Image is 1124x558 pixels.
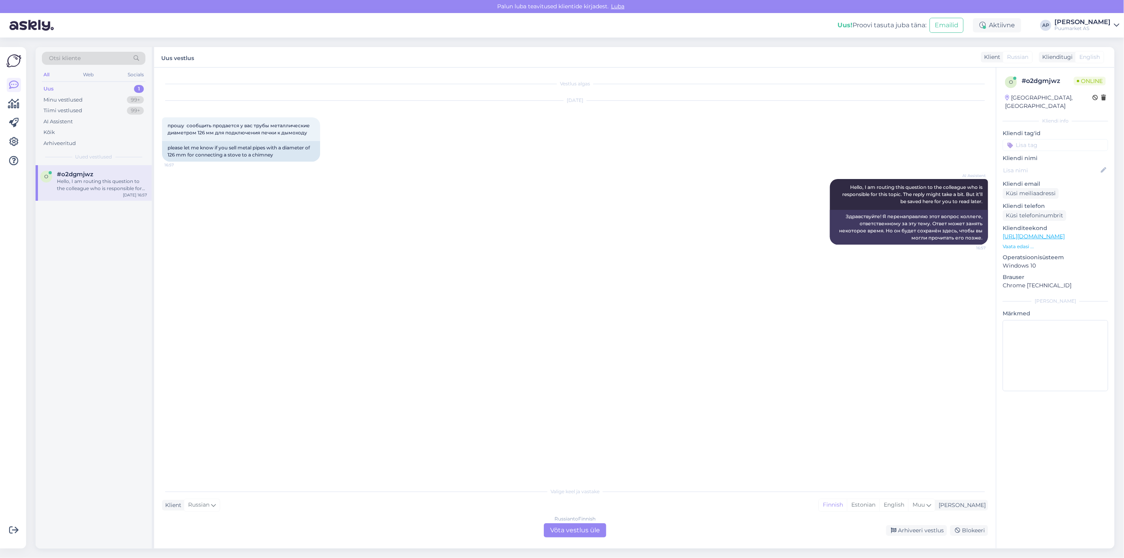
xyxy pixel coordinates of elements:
span: Muu [913,501,925,508]
span: o [1009,79,1013,85]
div: Klienditugi [1039,53,1073,61]
p: Klienditeekond [1003,224,1108,232]
div: [PERSON_NAME] [1003,298,1108,305]
label: Uus vestlus [161,52,194,62]
div: Hello, I am routing this question to the colleague who is responsible for this topic. The reply m... [57,178,147,192]
a: [URL][DOMAIN_NAME] [1003,233,1065,240]
div: English [879,499,908,511]
input: Lisa tag [1003,139,1108,151]
span: o [44,173,48,179]
div: [PERSON_NAME] [935,501,986,509]
div: Uus [43,85,54,93]
div: 99+ [127,96,144,104]
div: Küsi meiliaadressi [1003,188,1059,199]
div: Blokeeri [950,525,988,536]
b: Uus! [837,21,852,29]
span: Hello, I am routing this question to the colleague who is responsible for this topic. The reply m... [842,184,984,204]
div: Minu vestlused [43,96,83,104]
div: Valige keel ja vastake [162,488,988,495]
div: Klient [981,53,1000,61]
span: 16:57 [956,245,986,251]
button: Emailid [930,18,964,33]
div: Tiimi vestlused [43,107,82,115]
span: 16:57 [164,162,194,168]
span: AI Assistent [956,173,986,179]
div: Võta vestlus üle [544,523,606,537]
div: 1 [134,85,144,93]
div: # o2dgmjwz [1022,76,1074,86]
span: Otsi kliente [49,54,81,62]
div: Kõik [43,128,55,136]
p: Windows 10 [1003,262,1108,270]
span: Russian [1007,53,1028,61]
p: Vaata edasi ... [1003,243,1108,250]
p: Kliendi nimi [1003,154,1108,162]
div: Proovi tasuta juba täna: [837,21,926,30]
div: [DATE] [162,97,988,104]
div: Здравствуйте! Я перенаправляю этот вопрос коллеге, ответственному за эту тему. Ответ может занять... [830,210,988,245]
p: Operatsioonisüsteem [1003,253,1108,262]
div: please let me know if you sell metal pipes with a diameter of 126 mm for connecting a stove to a ... [162,141,320,162]
div: All [42,70,51,80]
span: English [1079,53,1100,61]
div: Finnish [819,499,847,511]
span: Uued vestlused [75,153,112,160]
p: Märkmed [1003,309,1108,318]
div: Puumarket AS [1054,25,1111,32]
div: Arhiveeritud [43,139,76,147]
img: Askly Logo [6,53,21,68]
div: [DATE] 16:57 [123,192,147,198]
div: Russian to Finnish [554,515,596,522]
span: Online [1074,77,1106,85]
div: Socials [126,70,145,80]
div: AP [1040,20,1051,31]
p: Kliendi telefon [1003,202,1108,210]
input: Lisa nimi [1003,166,1099,175]
span: #o2dgmjwz [57,171,93,178]
div: 99+ [127,107,144,115]
p: Chrome [TECHNICAL_ID] [1003,281,1108,290]
div: Klient [162,501,181,509]
span: прошу сообщить продается у вас трубы металлические диаметром 126 мм для подключения печки к дымоходу [168,123,311,136]
div: Arhiveeri vestlus [886,525,947,536]
a: [PERSON_NAME]Puumarket AS [1054,19,1119,32]
div: [GEOGRAPHIC_DATA], [GEOGRAPHIC_DATA] [1005,94,1092,110]
p: Kliendi tag'id [1003,129,1108,138]
div: Küsi telefoninumbrit [1003,210,1066,221]
div: Vestlus algas [162,80,988,87]
div: AI Assistent [43,118,73,126]
div: Estonian [847,499,879,511]
p: Brauser [1003,273,1108,281]
span: Russian [188,501,209,509]
div: Web [82,70,96,80]
div: [PERSON_NAME] [1054,19,1111,25]
p: Kliendi email [1003,180,1108,188]
div: Aktiivne [973,18,1021,32]
div: Kliendi info [1003,117,1108,124]
span: Luba [609,3,627,10]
